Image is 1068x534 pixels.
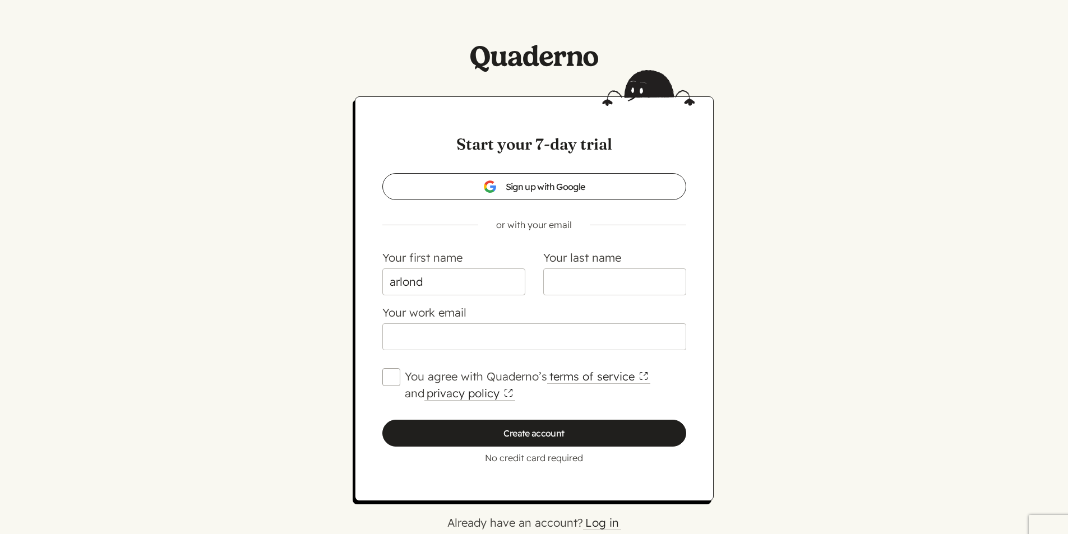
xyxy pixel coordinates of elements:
[583,516,621,530] a: Log in
[382,173,686,200] a: Sign up with Google
[364,218,704,231] p: or with your email
[483,180,585,193] span: Sign up with Google
[382,305,466,319] label: Your work email
[382,420,686,447] input: Create account
[382,250,463,264] label: Your first name
[547,369,650,384] a: terms of service
[405,368,686,402] label: You agree with Quaderno’s and
[424,386,515,401] a: privacy policy
[153,514,916,531] p: Already have an account?
[543,250,621,264] label: Your last name
[382,451,686,465] p: No credit card required
[382,133,686,155] h1: Start your 7-day trial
